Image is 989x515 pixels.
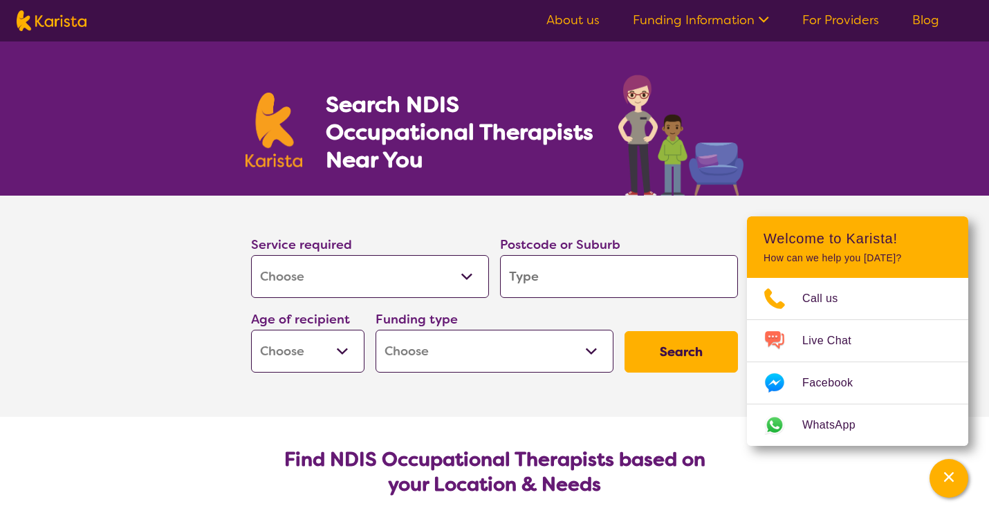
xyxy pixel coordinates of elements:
[246,93,302,167] img: Karista logo
[633,12,769,28] a: Funding Information
[251,311,350,328] label: Age of recipient
[912,12,939,28] a: Blog
[625,331,738,373] button: Search
[930,459,968,498] button: Channel Menu
[802,373,869,393] span: Facebook
[262,447,727,497] h2: Find NDIS Occupational Therapists based on your Location & Needs
[326,91,595,174] h1: Search NDIS Occupational Therapists Near You
[500,236,620,253] label: Postcode or Suburb
[802,415,872,436] span: WhatsApp
[747,404,968,446] a: Web link opens in a new tab.
[251,236,352,253] label: Service required
[764,230,952,247] h2: Welcome to Karista!
[546,12,600,28] a: About us
[500,255,738,298] input: Type
[764,252,952,264] p: How can we help you [DATE]?
[802,288,855,309] span: Call us
[376,311,458,328] label: Funding type
[17,10,86,31] img: Karista logo
[802,12,879,28] a: For Providers
[618,75,743,196] img: occupational-therapy
[747,216,968,446] div: Channel Menu
[747,278,968,446] ul: Choose channel
[802,330,868,351] span: Live Chat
